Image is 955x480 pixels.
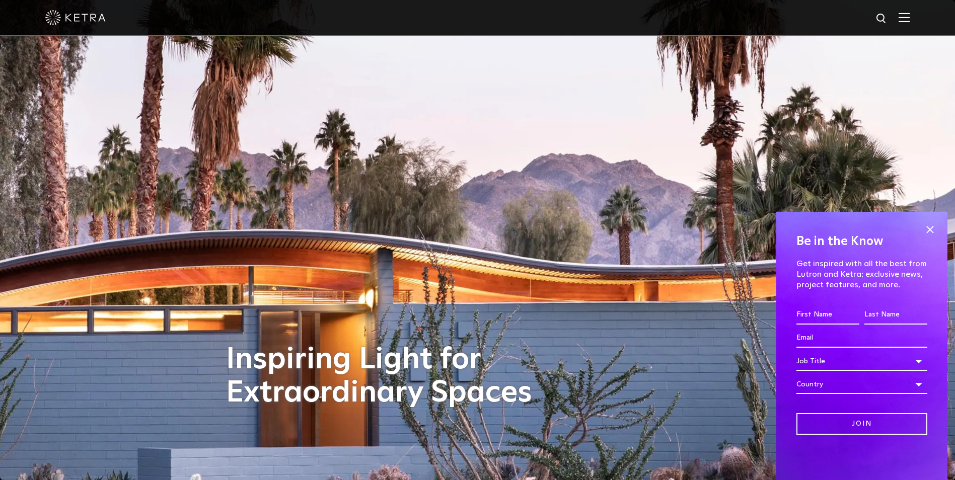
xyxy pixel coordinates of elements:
input: First Name [796,305,859,325]
div: Job Title [796,352,927,371]
img: ketra-logo-2019-white [45,10,106,25]
h1: Inspiring Light for Extraordinary Spaces [226,343,553,410]
input: Email [796,329,927,348]
input: Last Name [864,305,927,325]
div: Country [796,375,927,394]
p: Get inspired with all the best from Lutron and Ketra: exclusive news, project features, and more. [796,259,927,290]
h4: Be in the Know [796,232,927,251]
img: search icon [875,13,888,25]
img: Hamburger%20Nav.svg [899,13,910,22]
input: Join [796,413,927,435]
